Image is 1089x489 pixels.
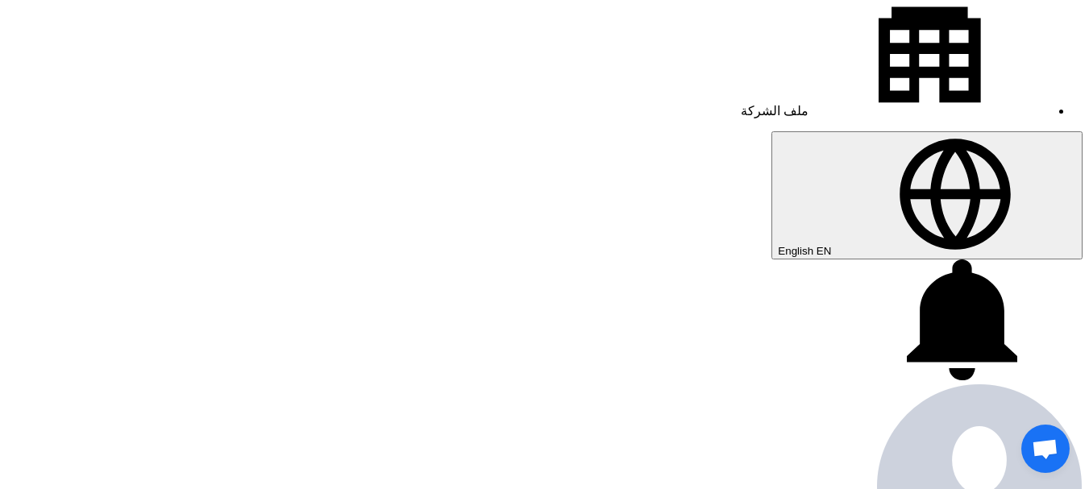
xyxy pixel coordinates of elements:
[741,104,1050,118] a: ملف الشركة
[778,245,813,257] span: English
[771,131,1083,259] button: English EN
[1021,425,1070,473] div: Open chat
[817,245,832,257] span: EN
